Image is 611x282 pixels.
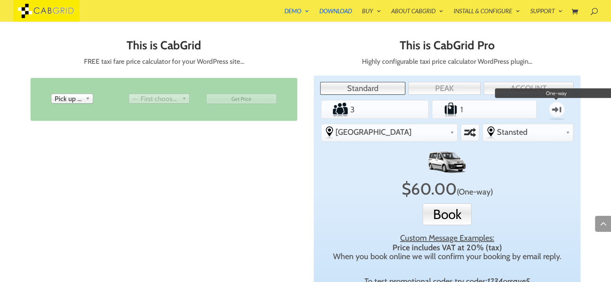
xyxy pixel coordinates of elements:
a: About CabGrid [391,8,443,22]
a: PEAK [408,82,481,95]
h2: This is CabGrid [31,39,297,56]
input: Get Price [206,93,277,104]
p: Highly configurable taxi price calculator WordPress plugin… [314,56,580,67]
span: Click to switch [456,187,492,197]
u: Custom Message Examples: [400,233,494,243]
button: Book [423,203,472,225]
label: One-way [541,98,572,121]
a: Standard [320,82,405,95]
div: Select the place the destination address is within [483,124,573,140]
p: FREE taxi fare price calculator for your WordPress site… [31,56,297,67]
span: Pick up from [55,94,82,103]
a: Demo [284,8,309,22]
a: Download [319,8,352,22]
span: $ [401,179,411,199]
span: 60.00 [411,179,456,199]
a: Buy [362,8,381,22]
a: Install & Configure [454,8,520,22]
span: ← First choose pick up [132,94,179,103]
div: Pick up [51,93,93,103]
label: Swap selected destinations [462,125,478,140]
img: MPV [427,148,467,174]
div: Select the place the starting address falls within [321,124,457,140]
label: Number of Passengers [322,101,348,118]
strong: Price includes VAT at 20% (tax) [392,243,502,252]
a: ACCOUNT [484,82,574,95]
div: When you book online we will confirm your booking by email reply. [324,243,570,260]
h2: This is CabGrid Pro [314,39,580,56]
input: Number of Passengers [348,101,401,118]
div: Drop off [129,93,190,103]
label: Number of Suitcases [433,101,459,118]
span: Stansted [497,127,562,137]
a: CabGrid Taxi Plugin [13,6,80,14]
a: Support [530,8,563,22]
input: Number of Suitcases [459,101,510,118]
span: [GEOGRAPHIC_DATA] [335,127,447,137]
